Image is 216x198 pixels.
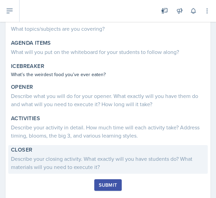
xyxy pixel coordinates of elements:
div: What topics/subjects are you covering? [11,25,205,33]
div: Describe your closing activity. What exactly will you have students do? What materials will you n... [11,155,205,171]
div: What will you put on the whiteboard for your students to follow along? [11,48,205,56]
div: Submit [99,182,117,188]
p: What’s the weirdest food you’ve ever eaten? [11,71,205,78]
div: Describe what you will do for your opener. What exactly will you have them do and what will you n... [11,92,205,108]
label: Activities [11,115,40,122]
div: Describe your activity in detail. How much time will each activity take? Address timing, blooms, ... [11,123,205,140]
button: Submit [94,179,121,191]
label: Icebreaker [11,63,44,70]
label: Opener [11,84,33,90]
label: Closer [11,146,32,153]
label: Agenda items [11,40,51,46]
